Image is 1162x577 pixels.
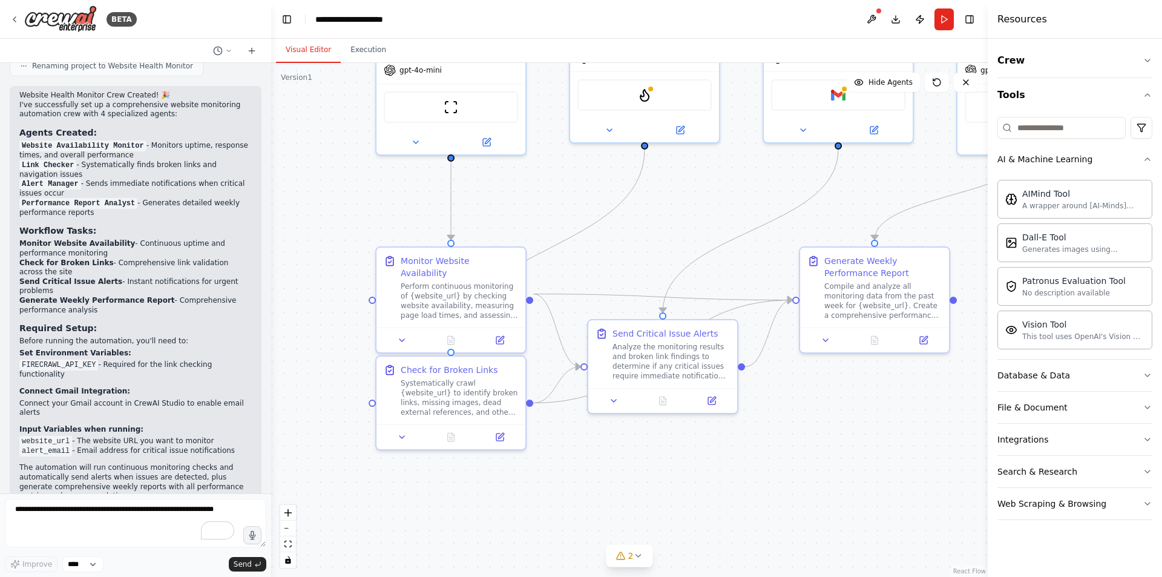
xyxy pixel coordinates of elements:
p: The automation will run continuous monitoring checks and automatically send alerts when issues ar... [19,463,252,501]
textarea: To enrich screen reader interactions, please activate Accessibility in Grammarly extension settings [5,499,266,547]
span: gpt-4o-mini [980,65,1023,75]
div: Tools [997,112,1152,530]
a: React Flow attribution [953,568,986,575]
button: Hide left sidebar [278,11,295,28]
button: Open in side panel [479,430,520,444]
button: Hide Agents [847,73,920,92]
div: Integrations [997,434,1048,446]
g: Edge from a2143ddd-985a-4fac-b3d3-7e4a8608b33e to d1cabea7-053b-42ea-bfe1-9b6622fadd87 [657,150,844,312]
div: A wrapper around [AI-Minds]([URL][DOMAIN_NAME]). Useful for when you need answers to questions fr... [1022,201,1144,211]
button: Open in side panel [839,123,908,137]
img: PatronusEvalTool [1005,280,1017,292]
div: gpt-4o-miniScrapeWebsiteTool [375,4,527,156]
div: Search & Research [997,466,1077,478]
img: FirecrawlCrawlWebsiteTool [637,88,652,102]
div: Perform continuous monitoring of {website_url} by checking website availability, measuring page l... [401,282,518,320]
span: gpt-4o-mini [399,65,442,75]
button: Open in side panel [646,123,714,137]
button: Visual Editor [276,38,341,63]
strong: Generate Weekly Performance Report [19,296,175,305]
button: zoom in [280,505,296,521]
span: Hide Agents [868,77,913,87]
img: Gmail [831,88,845,102]
g: Edge from af704aeb-2470-44ae-8ad1-b34f1c4dfb53 to d1cabea7-053b-42ea-bfe1-9b6622fadd87 [533,288,580,373]
button: toggle interactivity [280,552,296,568]
li: - Systematically finds broken links and navigation issues [19,160,252,180]
div: Compile and analyze all monitoring data from the past week for {website_url}. Create a comprehens... [824,282,942,320]
strong: Send Critical Issue Alerts [19,277,122,286]
code: website_url [19,436,72,447]
div: React Flow controls [280,505,296,568]
button: No output available [425,333,477,348]
strong: Set Environment Variables: [19,349,131,357]
div: Database & Data [997,369,1070,381]
button: No output available [425,430,477,444]
button: No output available [849,333,901,348]
span: gpt-4o-mini [593,53,635,63]
li: - Continuous uptime and performance monitoring [19,239,252,258]
div: AI & Machine Learning [997,175,1152,359]
strong: Agents Created: [19,128,97,137]
li: Connect your Gmail account in CrewAI Studio to enable email alerts [19,399,252,418]
div: Analyze the monitoring results and broken link findings to determine if any critical issues requi... [612,342,730,381]
div: No description available [1022,288,1126,298]
strong: Monitor Website Availability [19,239,135,248]
span: Send [234,559,252,569]
li: - Sends immediate notifications when critical issues occur [19,179,252,199]
li: - Email address for critical issue notifications [19,446,252,456]
div: Patronus Evaluation Tool [1022,275,1126,287]
g: Edge from 9142b28e-f7e5-451d-ab2c-3afdf47bb06c to d1cabea7-053b-42ea-bfe1-9b6622fadd87 [533,361,580,409]
div: Check for Broken Links [401,364,497,376]
button: Crew [997,44,1152,77]
button: zoom out [280,521,296,536]
li: - The website URL you want to monitor [19,437,252,446]
div: File & Document [997,401,1068,414]
div: AI & Machine Learning [997,153,1092,165]
div: gpt-4o-miniGmail [763,4,914,143]
g: Edge from b2df2d9c-bda1-4b0c-aa6b-053ec4da83c2 to af704aeb-2470-44ae-8ad1-b34f1c4dfb53 [445,150,457,240]
div: BETA [107,12,137,27]
button: Hide right sidebar [961,11,978,28]
span: 2 [628,550,634,562]
strong: Connect Gmail Integration: [19,387,130,395]
img: AIMindTool [1005,193,1017,205]
div: Generate Weekly Performance ReportCompile and analyze all monitoring data from the past week for ... [799,246,950,354]
strong: Required Setup: [19,323,97,333]
code: FIRECRAWL_API_KEY [19,360,98,371]
div: Monitor Website AvailabilityPerform continuous monitoring of {website_url} by checking website av... [375,246,527,354]
code: Performance Report Analyst [19,198,137,209]
strong: Check for Broken Links [19,259,114,267]
button: Tools [997,78,1152,112]
div: Systematically crawl {website_url} to identify broken links, missing images, dead external refere... [401,378,518,417]
button: Switch to previous chat [208,44,237,58]
button: 2 [606,545,653,567]
li: - Required for the link checking functionality [19,360,252,380]
code: Link Checker [19,160,76,171]
h2: Website Health Monitor Crew Created! 🎉 [19,91,252,101]
div: Check for Broken LinksSystematically crawl {website_url} to identify broken links, missing images... [375,355,527,450]
div: Web Scraping & Browsing [997,498,1106,510]
div: gpt-4o-miniFirecrawlCrawlWebsiteTool [569,4,720,143]
div: Vision Tool [1022,318,1144,331]
li: - Comprehensive link validation across the site [19,259,252,277]
li: - Instant notifications for urgent problems [19,277,252,296]
g: Edge from abe4a13d-4642-44f7-ac4a-0ae4d3129beb to 1124e3c4-61ea-4e0f-937b-554897bcf2d6 [868,150,1038,240]
img: Logo [24,5,97,33]
button: Search & Research [997,456,1152,487]
nav: breadcrumb [315,13,407,25]
li: - Generates detailed weekly performance reports [19,199,252,218]
button: Open in side panel [479,333,520,348]
button: AI & Machine Learning [997,143,1152,175]
div: AIMind Tool [1022,188,1144,200]
span: Improve [22,559,52,569]
button: Integrations [997,424,1152,455]
div: Monitor Website Availability [401,255,518,279]
button: No output available [637,394,689,408]
div: Send Critical Issue AlertsAnalyze the monitoring results and broken link findings to determine if... [587,319,738,414]
div: Generate Weekly Performance Report [824,255,942,279]
code: alert_email [19,446,72,457]
button: Open in side panel [902,333,944,348]
p: Before running the automation, you'll need to: [19,337,252,346]
span: gpt-4o-mini [787,53,829,63]
button: Start a new chat [242,44,261,58]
